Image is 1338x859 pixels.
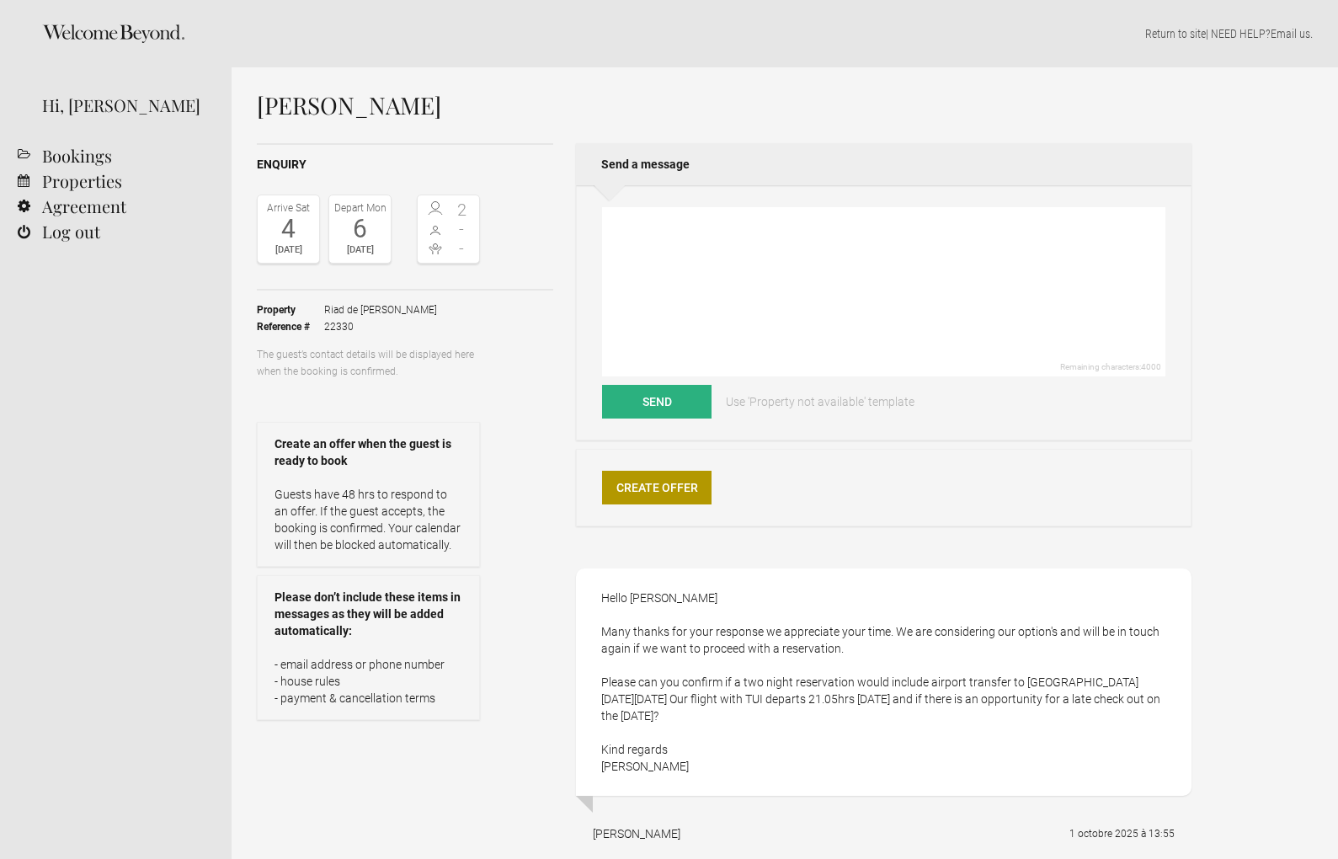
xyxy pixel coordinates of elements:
[576,568,1191,796] div: Hello [PERSON_NAME] Many thanks for your response we appreciate your time. We are considering our...
[257,93,1191,118] h1: [PERSON_NAME]
[324,318,437,335] span: 22330
[257,156,553,173] h2: Enquiry
[257,318,324,335] strong: Reference #
[275,656,462,707] p: - email address or phone number - house rules - payment & cancellation terms
[324,301,437,318] span: Riad de [PERSON_NAME]
[275,486,462,553] p: Guests have 48 hrs to respond to an offer. If the guest accepts, the booking is confirmed. Your c...
[275,435,462,469] strong: Create an offer when the guest is ready to book
[257,346,480,380] p: The guest’s contact details will be displayed here when the booking is confirmed.
[1069,828,1175,840] flynt-date-display: 1 octobre 2025 à 13:55
[333,216,386,242] div: 6
[576,143,1191,185] h2: Send a message
[262,242,315,259] div: [DATE]
[42,93,206,118] div: Hi, [PERSON_NAME]
[262,216,315,242] div: 4
[714,385,926,419] a: Use 'Property not available' template
[602,385,712,419] button: Send
[449,240,476,257] span: -
[593,825,680,842] div: [PERSON_NAME]
[1271,27,1310,40] a: Email us
[449,221,476,237] span: -
[333,242,386,259] div: [DATE]
[1145,27,1206,40] a: Return to site
[449,201,476,218] span: 2
[257,25,1313,42] p: | NEED HELP? .
[262,200,315,216] div: Arrive Sat
[602,471,712,504] a: Create Offer
[275,589,462,639] strong: Please don’t include these items in messages as they will be added automatically:
[257,301,324,318] strong: Property
[333,200,386,216] div: Depart Mon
